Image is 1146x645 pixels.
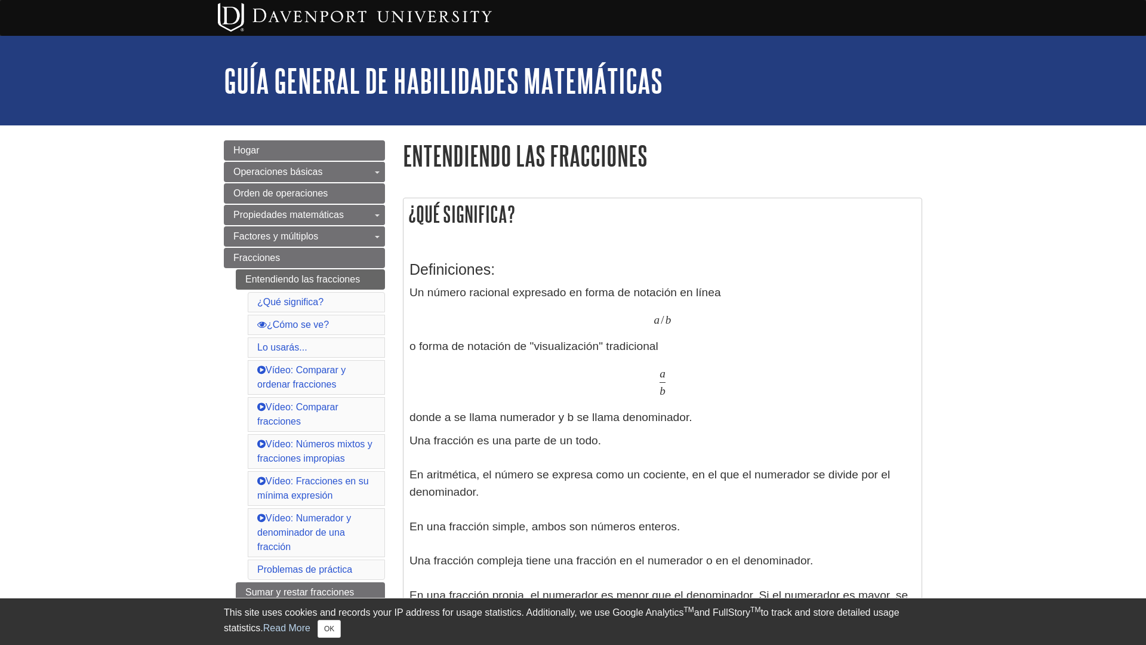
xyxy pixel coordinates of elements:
a: Propiedades matemáticas [224,205,385,225]
a: Read More [263,623,310,633]
a: Factores y múltiplos [224,226,385,247]
span: b [660,384,666,398]
h3: Definiciones: [409,261,916,278]
a: Vídeo: Fracciones en su mínima expresión [257,476,369,500]
a: Vídeo: Numerador y denominador de una fracción [257,513,351,552]
h2: ¿Qué significa? [403,198,922,230]
a: Vídeo: Números mixtos y fracciones impropias [257,439,372,463]
a: Orden de operaciones [224,183,385,204]
p: Un número racional expresado en forma de notación en línea o forma de notación de "visualización"... [409,284,916,426]
a: Entendiendo las fracciones [236,269,385,290]
span: / [661,313,664,327]
span: Operaciones básicas [233,167,322,177]
a: Lo usarás... [257,342,307,352]
a: Problemas de práctica [257,564,352,575]
a: Operaciones básicas [224,162,385,182]
a: Guía general de habilidades matemáticas [224,62,663,99]
span: Orden de operaciones [233,188,328,198]
a: ¿Qué significa? [257,297,324,307]
a: ¿Cómo se ve? [257,320,329,330]
a: Sumar y restar fracciones [236,582,385,603]
span: Propiedades matemáticas [233,210,344,220]
span: Fracciones [233,253,280,263]
sup: TM [683,606,694,614]
sup: TM [750,606,760,614]
a: Vídeo: Comparar y ordenar fracciones [257,365,346,389]
a: Hogar [224,140,385,161]
span: b [666,313,671,327]
a: Fracciones [224,248,385,268]
h1: Entendiendo las fracciones [403,140,922,171]
span: a [654,313,660,327]
div: This site uses cookies and records your IP address for usage statistics. Additionally, we use Goo... [224,606,922,638]
img: Davenport University [218,3,492,32]
button: Close [318,620,341,638]
span: a [660,367,666,380]
span: Factores y múltiplos [233,231,318,241]
a: Vídeo: Comparar fracciones [257,402,338,426]
span: Hogar [233,145,260,155]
